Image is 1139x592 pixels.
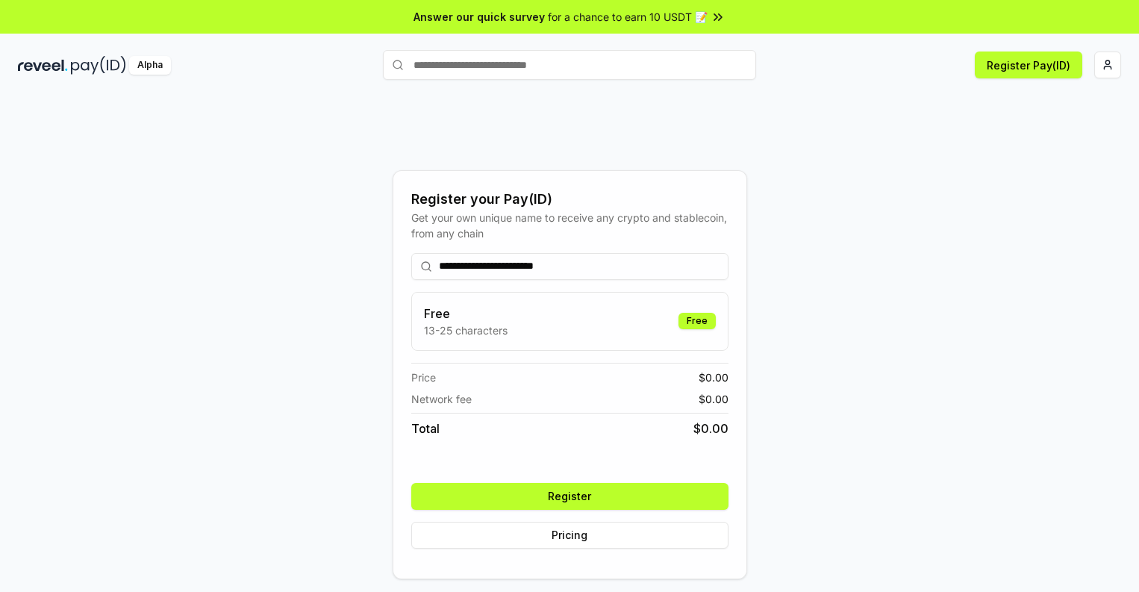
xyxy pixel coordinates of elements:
[411,210,728,241] div: Get your own unique name to receive any crypto and stablecoin, from any chain
[548,9,708,25] span: for a chance to earn 10 USDT 📝
[411,483,728,510] button: Register
[411,189,728,210] div: Register your Pay(ID)
[411,370,436,385] span: Price
[18,56,68,75] img: reveel_dark
[424,323,508,338] p: 13-25 characters
[693,420,728,437] span: $ 0.00
[411,522,728,549] button: Pricing
[414,9,545,25] span: Answer our quick survey
[678,313,716,329] div: Free
[975,52,1082,78] button: Register Pay(ID)
[411,391,472,407] span: Network fee
[411,420,440,437] span: Total
[71,56,126,75] img: pay_id
[424,305,508,323] h3: Free
[699,370,728,385] span: $ 0.00
[699,391,728,407] span: $ 0.00
[129,56,171,75] div: Alpha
